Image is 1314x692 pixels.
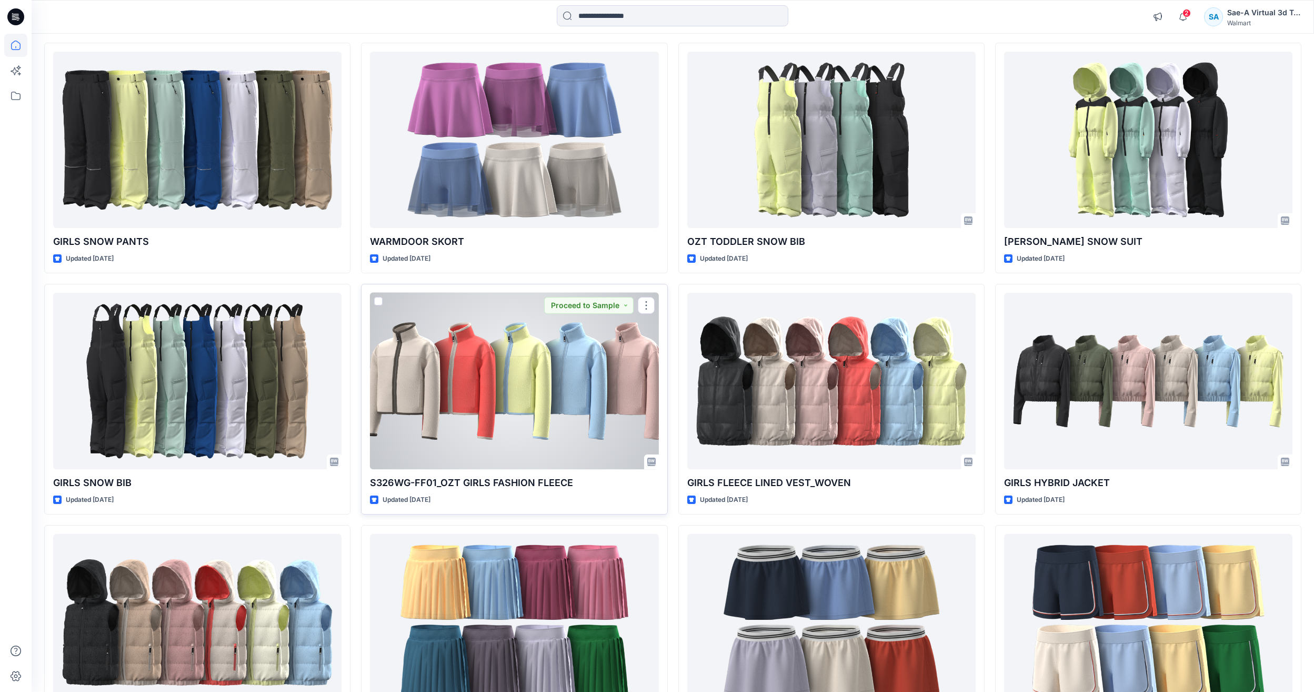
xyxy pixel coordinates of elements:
p: [PERSON_NAME] SNOW SUIT [1004,234,1292,249]
p: Updated [DATE] [383,495,430,506]
p: Updated [DATE] [700,253,748,264]
p: GIRLS SNOW PANTS [53,234,342,249]
p: GIRLS FLEECE LINED VEST_WOVEN [687,476,976,490]
div: SA [1204,7,1223,26]
div: Walmart [1227,19,1301,27]
p: Updated [DATE] [383,253,430,264]
a: OZT TODDLER SNOW SUIT [1004,52,1292,228]
p: Updated [DATE] [1017,253,1065,264]
a: GIRLS HYBRID JACKET [1004,293,1292,469]
a: WARMDOOR SKORT [370,52,658,228]
p: OZT TODDLER SNOW BIB [687,234,976,249]
div: Sae-A Virtual 3d Team [1227,6,1301,19]
span: 2 [1182,9,1191,17]
p: S326WG-FF01_OZT GIRLS FASHION FLEECE [370,476,658,490]
a: OZT TODDLER SNOW BIB [687,52,976,228]
a: S326WG-FF01_OZT GIRLS FASHION FLEECE [370,293,658,469]
p: Updated [DATE] [1017,495,1065,506]
a: GIRLS SNOW PANTS [53,52,342,228]
p: Updated [DATE] [700,495,748,506]
p: GIRLS HYBRID JACKET [1004,476,1292,490]
p: Updated [DATE] [66,495,114,506]
p: Updated [DATE] [66,253,114,264]
a: GIRLS SNOW BIB [53,293,342,469]
a: GIRLS FLEECE LINED VEST_WOVEN [687,293,976,469]
p: WARMDOOR SKORT [370,234,658,249]
p: GIRLS SNOW BIB [53,476,342,490]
